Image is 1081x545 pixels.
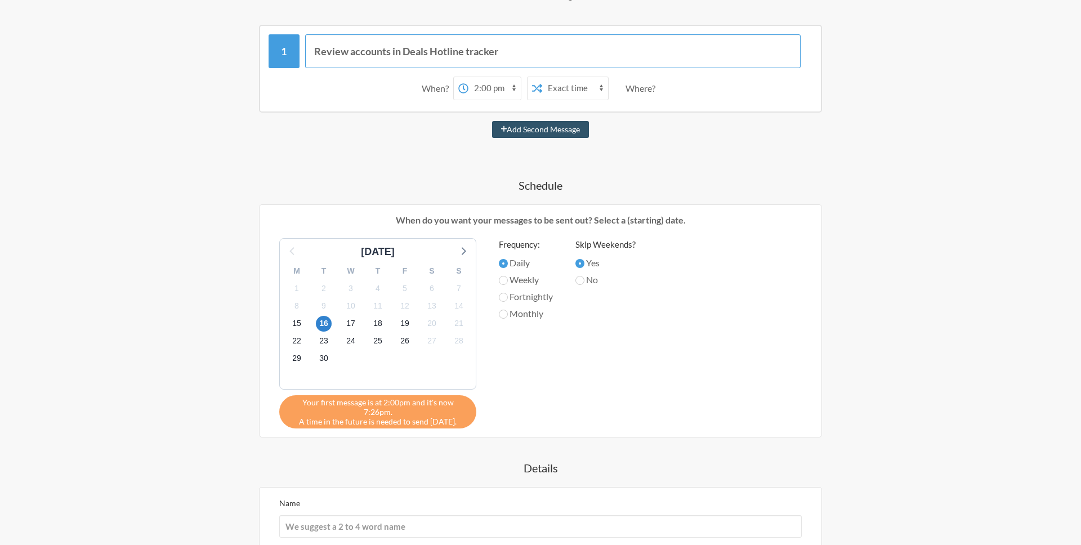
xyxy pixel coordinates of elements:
span: Sunday 5 October 2025 [397,280,413,296]
span: Monday 6 October 2025 [424,280,440,296]
h4: Schedule [214,177,867,193]
span: Friday 24 October 2025 [343,333,359,349]
label: Fortnightly [499,290,553,303]
label: Frequency: [499,238,553,251]
div: S [418,262,445,280]
span: Thursday 30 October 2025 [316,351,332,367]
label: Yes [575,256,636,270]
span: Sunday 19 October 2025 [397,316,413,332]
span: Tuesday 21 October 2025 [451,316,467,332]
input: Weekly [499,276,508,285]
span: Monday 27 October 2025 [424,333,440,349]
span: Sunday 12 October 2025 [397,298,413,314]
h4: Details [214,460,867,476]
span: Thursday 9 October 2025 [316,298,332,314]
div: T [364,262,391,280]
input: Daily [499,259,508,268]
span: Saturday 25 October 2025 [370,333,386,349]
span: Wednesday 22 October 2025 [289,333,305,349]
label: Monthly [499,307,553,320]
span: Friday 10 October 2025 [343,298,359,314]
div: F [391,262,418,280]
span: Saturday 4 October 2025 [370,280,386,296]
div: W [337,262,364,280]
input: We suggest a 2 to 4 word name [279,515,802,538]
span: Tuesday 7 October 2025 [451,280,467,296]
label: Weekly [499,273,553,287]
span: Monday 13 October 2025 [424,298,440,314]
div: S [445,262,472,280]
input: Monthly [499,310,508,319]
span: Sunday 26 October 2025 [397,333,413,349]
span: Wednesday 8 October 2025 [289,298,305,314]
span: Saturday 11 October 2025 [370,298,386,314]
span: Tuesday 14 October 2025 [451,298,467,314]
span: Thursday 23 October 2025 [316,333,332,349]
div: Where? [626,77,660,100]
span: Tuesday 28 October 2025 [451,333,467,349]
input: Yes [575,259,584,268]
span: Wednesday 1 October 2025 [289,280,305,296]
label: Skip Weekends? [575,238,636,251]
div: A time in the future is needed to send [DATE]. [279,395,476,428]
span: Wednesday 29 October 2025 [289,351,305,367]
span: Saturday 18 October 2025 [370,316,386,332]
div: [DATE] [356,244,399,260]
input: Message [305,34,801,68]
label: Daily [499,256,553,270]
div: When? [422,77,453,100]
input: No [575,276,584,285]
input: Fortnightly [499,293,508,302]
span: Monday 20 October 2025 [424,316,440,332]
p: When do you want your messages to be sent out? Select a (starting) date. [268,213,813,227]
span: Your first message is at 2:00pm and it's now 7:26pm. [288,397,468,417]
button: Add Second Message [492,121,589,138]
span: Wednesday 15 October 2025 [289,316,305,332]
span: Thursday 2 October 2025 [316,280,332,296]
div: M [283,262,310,280]
div: T [310,262,337,280]
span: Thursday 16 October 2025 [316,316,332,332]
label: Name [279,498,300,508]
span: Friday 3 October 2025 [343,280,359,296]
label: No [575,273,636,287]
span: Friday 17 October 2025 [343,316,359,332]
